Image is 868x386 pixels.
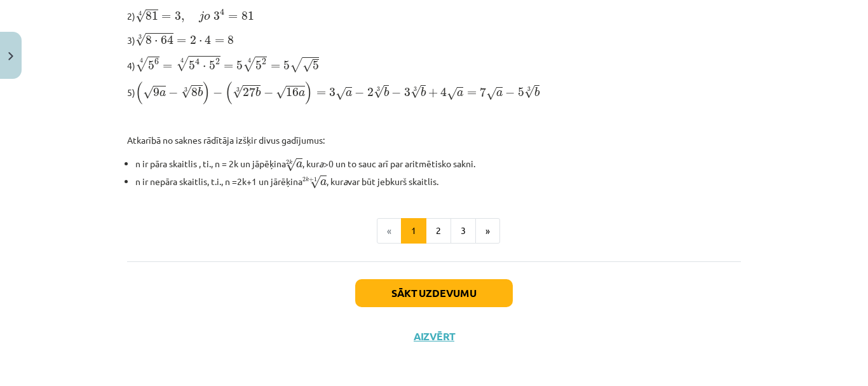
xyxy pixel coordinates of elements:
span: a [296,162,302,168]
span: 3 [214,11,220,20]
span: b [384,87,389,97]
span: + [309,177,314,182]
span: b [421,87,426,97]
span: √ [135,10,146,23]
span: 8 [146,36,152,45]
li: n ir nepāra skaitlis, t.i., n =2k+1 un jārēķina , kur var būt jebkurš skaitlis. [135,172,741,190]
span: a [159,90,166,97]
span: √ [276,86,286,99]
span: 5 [283,61,290,70]
li: n ir pāra skaitlis , ti., n = 2k un jāpēķina , kur >0 un to sauc arī par aritmētisko sakni. [135,155,741,172]
nav: Page navigation example [127,218,741,244]
span: √ [286,158,296,172]
span: = [177,39,186,44]
button: Sākt uzdevumu [355,279,513,307]
span: 5 [313,61,319,70]
span: √ [374,85,384,99]
span: √ [302,59,313,72]
span: √ [233,85,243,99]
span: 4 [195,58,200,65]
span: , [181,16,184,22]
span: 9 [153,88,159,97]
span: √ [486,87,496,100]
span: √ [181,85,191,99]
button: 3 [451,218,476,244]
span: ⋅ [199,40,202,44]
span: = [215,39,224,44]
span: 2 [215,59,220,65]
span: 2 [302,177,306,181]
button: 1 [401,218,426,244]
span: − [168,88,178,97]
p: 5) [127,81,741,105]
span: − [213,88,222,97]
span: − [505,88,515,97]
span: o [204,14,210,20]
span: a [457,90,463,97]
span: 3 [404,88,410,97]
span: + [428,88,438,97]
button: 2 [426,218,451,244]
img: icon-close-lesson-0947bae3869378f0d4975bcd49f059093ad1ed9edebbc8119c70593378902aed.svg [8,52,13,60]
span: ) [203,81,210,104]
span: 81 [146,11,158,20]
span: 2 [190,36,196,45]
span: 2 [367,88,374,97]
span: 4 [220,9,224,16]
span: √ [447,87,457,100]
p: 4) [127,55,741,73]
span: ( [225,81,233,104]
span: 3 [329,88,336,97]
span: √ [336,87,346,100]
span: 7 [480,87,486,97]
span: = [163,64,172,69]
span: k [306,177,309,182]
span: ( [135,81,143,104]
span: √ [310,176,320,189]
span: a [496,90,503,97]
span: √ [410,85,421,99]
p: 3) [127,31,741,47]
p: Atkarībā no saknes rādītāja izšķir divus gadījumus: [127,134,741,147]
span: = [467,91,477,96]
span: √ [524,85,534,99]
span: √ [135,33,146,46]
span: b [198,87,203,97]
span: ) [305,81,313,104]
span: 2 [262,59,266,65]
span: 27 [243,87,255,97]
span: 5 [236,61,243,70]
button: » [475,218,500,244]
i: a [319,158,323,169]
span: 81 [241,11,254,20]
span: 8 [227,36,234,45]
i: a [343,176,348,187]
span: 5 [148,61,154,70]
span: √ [176,56,189,71]
span: 3 [175,11,181,20]
span: = [228,15,238,20]
span: √ [143,86,153,99]
span: b [255,87,261,97]
span: ⋅ [203,65,206,69]
span: a [299,90,305,97]
span: 5 [255,61,262,70]
span: 64 [161,35,173,45]
span: = [316,91,326,96]
span: a [320,179,327,186]
span: 4 [440,87,447,97]
span: − [355,88,364,97]
span: = [161,15,171,20]
span: j [199,11,204,22]
span: b [534,87,539,97]
span: 16 [286,88,299,97]
span: a [346,90,352,97]
span: = [224,64,233,69]
span: √ [135,57,148,72]
span: − [264,88,273,97]
span: 5 [209,61,215,70]
span: 6 [154,59,159,65]
span: √ [290,57,302,72]
span: 5 [518,88,524,97]
button: Aizvērt [410,330,458,343]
